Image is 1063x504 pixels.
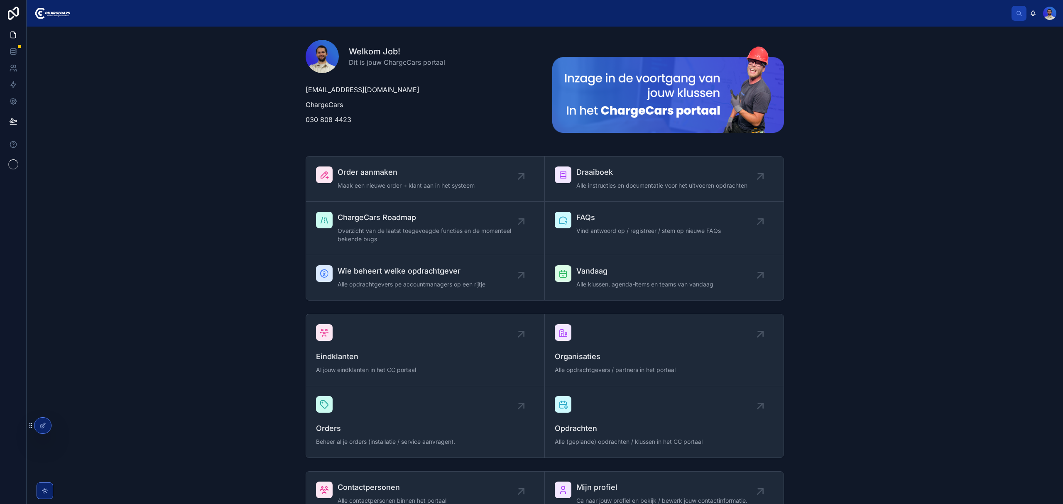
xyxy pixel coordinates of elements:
span: Maak een nieuwe order + klant aan in het systeem [338,181,475,190]
h1: Welkom Job! [349,46,445,57]
span: Order aanmaken [338,166,475,178]
span: Orders [316,423,534,434]
span: Alle opdrachtgevers / partners in het portaal [555,366,774,374]
a: ChargeCars RoadmapOverzicht van de laatst toegevoegde functies en de momenteel bekende bugs [306,202,545,255]
span: Alle opdrachtgevers pe accountmanagers op een rijtje [338,280,485,289]
img: 23681-Frame-213-(2).png [552,46,784,133]
span: Alle (geplande) opdrachten / klussen in het CC portaal [555,438,774,446]
a: DraaiboekAlle instructies en documentatie voor het uitvoeren opdrachten [545,157,784,202]
span: Alle instructies en documentatie voor het uitvoeren opdrachten [576,181,747,190]
span: Wie beheert welke opdrachtgever [338,265,485,277]
span: Overzicht van de laatst toegevoegde functies en de momenteel bekende bugs [338,227,521,243]
a: Wie beheert welke opdrachtgeverAlle opdrachtgevers pe accountmanagers op een rijtje [306,255,545,300]
p: [EMAIL_ADDRESS][DOMAIN_NAME] [306,85,537,95]
span: Vandaag [576,265,713,277]
a: FAQsVind antwoord op / registreer / stem op nieuwe FAQs [545,202,784,255]
span: Eindklanten [316,351,534,362]
img: App logo [33,7,70,20]
span: Organisaties [555,351,774,362]
span: Draaiboek [576,166,747,178]
p: 030 808 4423 [306,115,537,125]
a: VandaagAlle klussen, agenda-items en teams van vandaag [545,255,784,300]
span: Al jouw eindklanten in het CC portaal [316,366,534,374]
span: Opdrachten [555,423,774,434]
span: ChargeCars Roadmap [338,212,521,223]
a: OrdersBeheer al je orders (installatie / service aanvragen). [306,386,545,458]
span: FAQs [576,212,721,223]
p: ChargeCars [306,100,537,110]
span: Mijn profiel [576,482,747,493]
span: Dit is jouw ChargeCars portaal [349,57,445,67]
span: Contactpersonen [338,482,446,493]
span: Beheer al je orders (installatie / service aanvragen). [316,438,534,446]
span: Vind antwoord op / registreer / stem op nieuwe FAQs [576,227,721,235]
a: OpdrachtenAlle (geplande) opdrachten / klussen in het CC portaal [545,386,784,458]
a: EindklantenAl jouw eindklanten in het CC portaal [306,314,545,386]
a: OrganisatiesAlle opdrachtgevers / partners in het portaal [545,314,784,386]
div: scrollable content [77,4,1012,7]
a: Order aanmakenMaak een nieuwe order + klant aan in het systeem [306,157,545,202]
span: Alle klussen, agenda-items en teams van vandaag [576,280,713,289]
